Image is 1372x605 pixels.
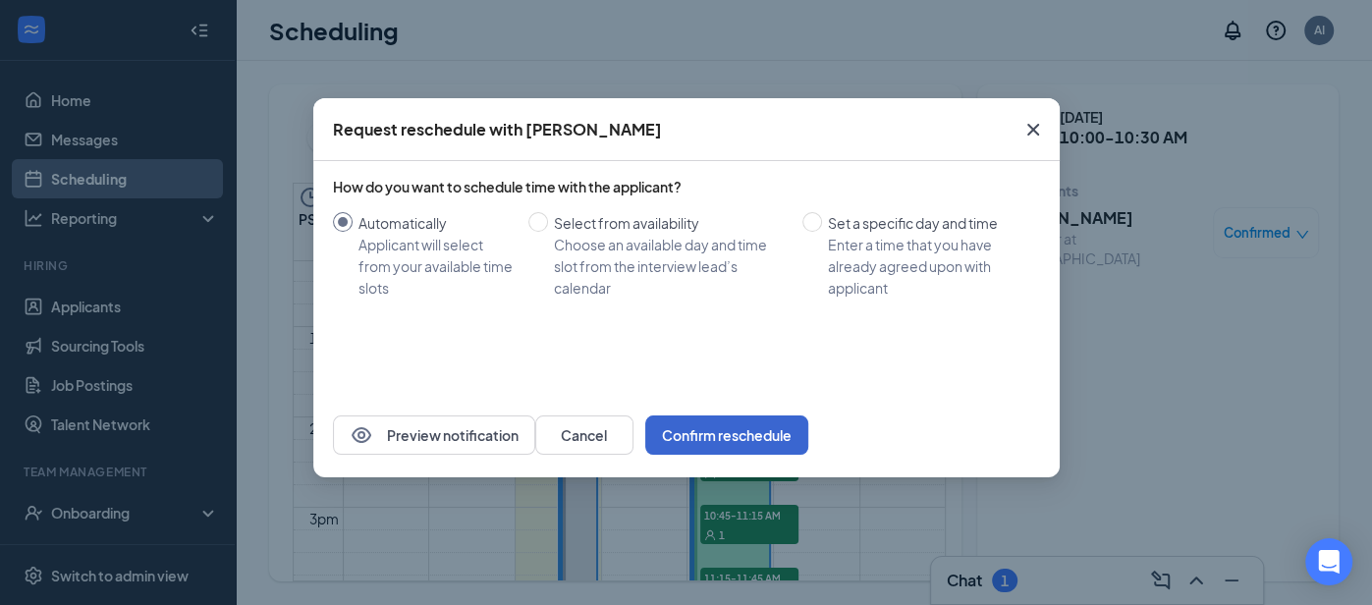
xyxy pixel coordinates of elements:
div: Select from availability [554,212,787,234]
button: EyePreview notification [333,415,535,455]
svg: Cross [1021,118,1045,141]
div: How do you want to schedule time with the applicant? [333,177,1040,196]
svg: Eye [350,423,373,447]
button: Confirm reschedule [645,415,808,455]
button: Cancel [535,415,633,455]
button: Close [1007,98,1060,161]
div: Applicant will select from your available time slots [358,234,513,299]
div: Enter a time that you have already agreed upon with applicant [828,234,1024,299]
div: Set a specific day and time [828,212,1024,234]
div: Automatically [358,212,513,234]
div: Choose an available day and time slot from the interview lead’s calendar [554,234,787,299]
div: Request reschedule with [PERSON_NAME] [333,119,662,140]
div: Open Intercom Messenger [1305,538,1352,585]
